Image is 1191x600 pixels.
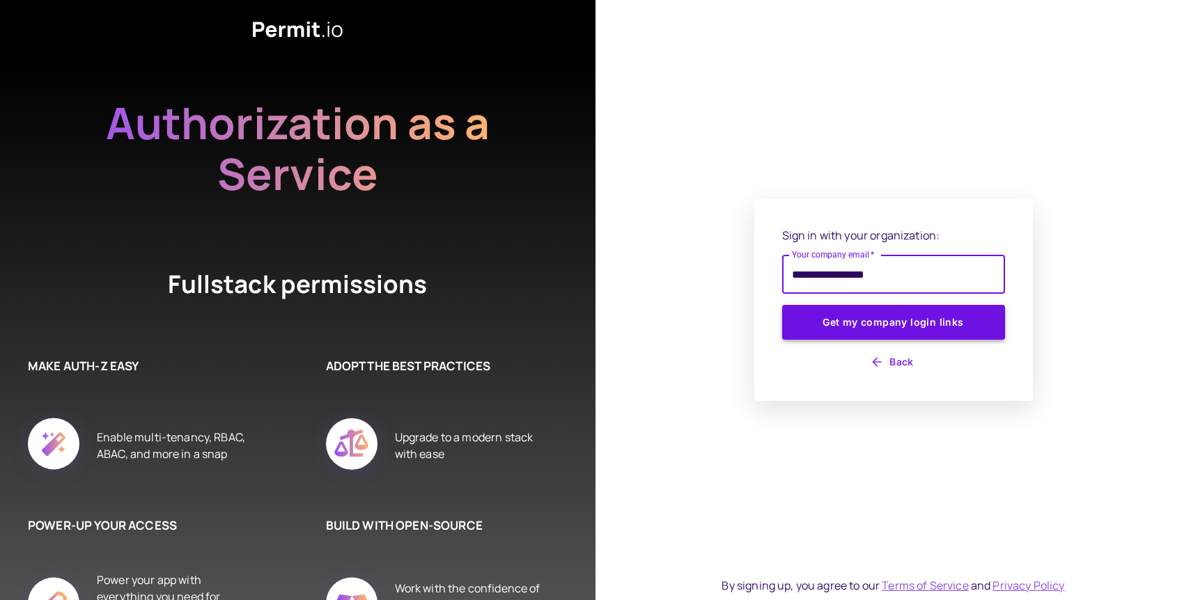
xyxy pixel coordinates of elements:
[992,578,1064,593] a: Privacy Policy
[326,516,554,535] h6: BUILD WITH OPEN-SOURCE
[28,357,256,375] h6: MAKE AUTH-Z EASY
[97,402,256,489] div: Enable multi-tenancy, RBAC, ABAC, and more in a snap
[61,97,535,199] h2: Authorization as a Service
[395,402,554,489] div: Upgrade to a modern stack with ease
[782,305,1005,340] button: Get my company login links
[117,267,479,301] h4: Fullstack permissions
[792,248,875,260] label: Your company email
[782,227,1005,244] p: Sign in with your organization:
[722,577,1064,594] div: By signing up, you agree to our and
[882,578,968,593] a: Terms of Service
[28,516,256,535] h6: POWER-UP YOUR ACCESS
[782,351,1005,373] button: Back
[326,357,554,375] h6: ADOPT THE BEST PRACTICES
